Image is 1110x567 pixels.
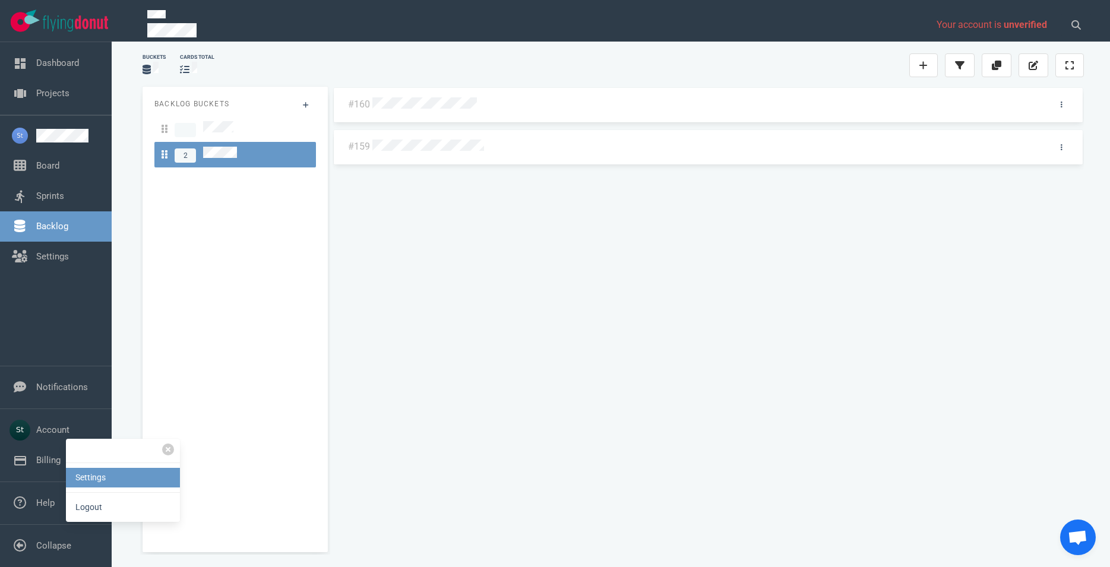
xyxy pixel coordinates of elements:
span: 2 [175,148,196,163]
a: Settings [36,251,69,262]
a: Collapse [36,540,71,551]
a: 2 [154,142,316,167]
a: Help [36,498,55,508]
div: cards total [180,53,214,61]
a: Dashboard [36,58,79,68]
a: #160 [348,99,370,110]
a: Board [36,160,59,171]
a: Backlog [36,221,68,232]
a: Logout [66,498,180,517]
img: Flying Donut text logo [43,15,108,31]
a: Sprints [36,191,64,201]
div: Buckets [143,53,166,61]
a: Notifications [36,382,88,392]
p: Backlog Buckets [154,99,316,109]
a: #159 [348,141,370,152]
span: Your account is [937,19,1047,30]
a: Settings [66,468,180,487]
a: Account [36,425,69,435]
span: unverified [1004,19,1047,30]
a: Billing [36,455,61,465]
div: Open chat [1060,520,1096,555]
a: Projects [36,88,69,99]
